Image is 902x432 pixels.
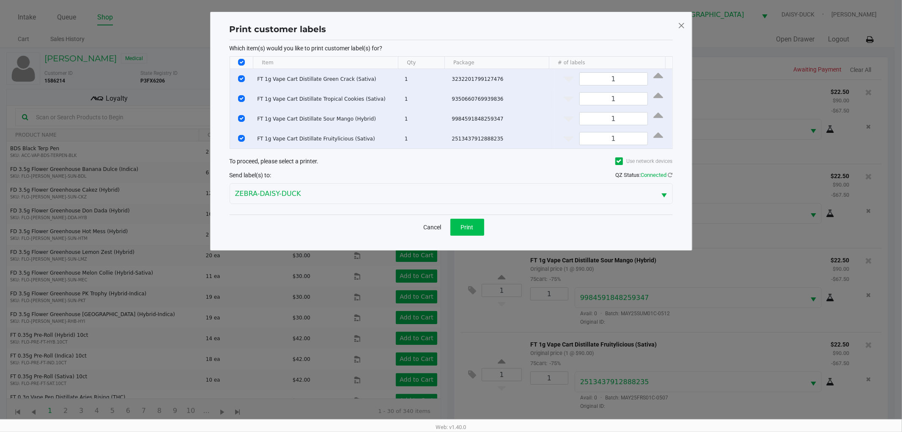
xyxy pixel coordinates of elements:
input: Select Row [238,135,245,142]
td: 1 [401,69,448,89]
th: Qty [398,57,444,69]
td: 9350660769939836 [448,89,554,109]
th: # of labels [549,57,665,69]
input: Select Row [238,115,245,122]
td: FT 1g Vape Cart Distillate Fruitylicious (Sativa) [253,129,401,149]
td: 1 [401,129,448,149]
th: Package [444,57,549,69]
button: Cancel [418,219,447,236]
td: FT 1g Vape Cart Distillate Green Crack (Sativa) [253,69,401,89]
td: 1 [401,89,448,109]
input: Select All Rows [238,59,245,66]
span: Connected [641,172,667,178]
td: 9984591848259347 [448,109,554,129]
p: Which item(s) would you like to print customer label(s) for? [230,44,673,52]
td: FT 1g Vape Cart Distillate Tropical Cookies (Sativa) [253,89,401,109]
input: Select Row [238,95,245,102]
span: To proceed, please select a printer. [230,158,319,165]
button: Select [656,184,672,204]
td: 3232201799127476 [448,69,554,89]
span: ZEBRA-DAISY-DUCK [235,189,651,199]
th: Item [253,57,398,69]
td: 2513437912888235 [448,129,554,149]
span: QZ Status: [616,172,673,178]
h1: Print customer labels [230,23,326,36]
div: Data table [230,57,672,149]
label: Use network devices [615,157,673,165]
button: Print [450,219,484,236]
td: 1 [401,109,448,129]
span: Web: v1.40.0 [436,424,466,430]
span: Send label(s) to: [230,172,271,179]
input: Select Row [238,75,245,82]
span: Print [461,224,474,231]
td: FT 1g Vape Cart Distillate Sour Mango (Hybrid) [253,109,401,129]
